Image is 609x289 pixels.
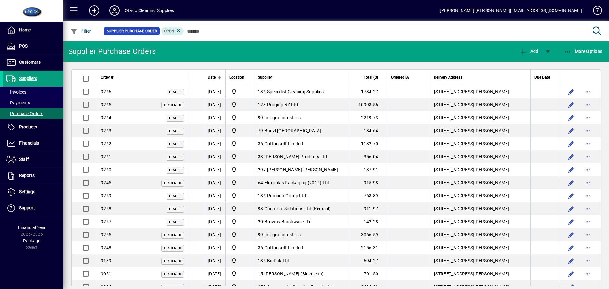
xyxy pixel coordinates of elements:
td: [STREET_ADDRESS][PERSON_NAME] [430,111,530,124]
span: Head Office [229,205,250,213]
td: - [254,228,349,241]
td: 701.50 [349,267,387,280]
span: Staff [19,157,29,162]
span: Date [208,74,216,81]
span: Flexoplas Packaging (2016) Ltd [265,180,330,185]
td: - [254,189,349,202]
div: Supplier Purchase Orders [68,46,156,56]
span: Ordered [164,246,181,250]
td: 1734.27 [349,85,387,98]
span: More Options [564,49,603,54]
span: Cottonsoft Limited [265,141,303,146]
button: More options [583,152,593,162]
span: 99 [258,115,263,120]
span: 9262 [101,141,111,146]
a: Invoices [3,87,63,97]
span: Head Office [229,114,250,122]
td: - [254,111,349,124]
span: Products [19,124,37,129]
a: Settings [3,184,63,200]
span: Ordered [164,181,181,185]
span: 9051 [101,271,111,276]
span: Specialist Cleaning Supplies [267,89,324,94]
td: 137.91 [349,163,387,176]
button: More options [583,204,593,214]
td: - [254,163,349,176]
span: Draft [169,194,181,198]
span: 9257 [101,219,111,224]
div: Ordered By [391,74,426,81]
span: [PERSON_NAME] (Blueclean) [265,271,324,276]
td: [STREET_ADDRESS][PERSON_NAME] [430,137,530,150]
td: - [254,85,349,98]
span: 9189 [101,258,111,263]
button: More options [583,139,593,149]
span: Ordered By [391,74,409,81]
button: More options [583,178,593,188]
span: 36 [258,245,263,250]
span: Draft [169,129,181,133]
td: [DATE] [204,202,225,215]
span: Customers [19,60,41,65]
span: Draft [169,168,181,172]
a: Customers [3,55,63,70]
button: Edit [566,100,576,110]
span: 9260 [101,167,111,172]
span: 9263 [101,128,111,133]
td: [DATE] [204,267,225,280]
a: Knowledge Base [588,1,601,22]
span: Head Office [229,88,250,95]
button: More options [583,243,593,253]
td: 2156.31 [349,241,387,254]
span: Cottonsoft Limited [265,245,303,250]
span: [PERSON_NAME] Products Ltd [265,154,327,159]
span: Head Office [229,257,250,265]
td: [STREET_ADDRESS][PERSON_NAME] [430,267,530,280]
button: Edit [566,204,576,214]
button: Edit [566,165,576,175]
span: 185 [258,258,266,263]
button: Edit [566,178,576,188]
span: Filter [70,29,91,34]
button: Edit [566,230,576,240]
button: Edit [566,87,576,97]
td: - [254,150,349,163]
span: Draft [169,116,181,120]
span: Head Office [229,127,250,135]
span: 9259 [101,193,111,198]
span: Supplier [258,74,272,81]
td: - [254,176,349,189]
button: Edit [566,217,576,227]
span: Draft [169,155,181,159]
button: More options [583,87,593,97]
td: [DATE] [204,137,225,150]
span: 297 [258,167,266,172]
button: More options [583,191,593,201]
td: 911.97 [349,202,387,215]
span: 9266 [101,89,111,94]
span: Browns Brushware Ltd [265,219,311,224]
span: Draft [169,207,181,211]
div: Due Date [534,74,556,81]
span: Pomona Group Ltd [267,193,306,198]
span: Bunzl [GEOGRAPHIC_DATA] [265,128,321,133]
span: Reports [19,173,35,178]
span: 36 [258,141,263,146]
span: 99 [258,232,263,237]
td: 356.04 [349,150,387,163]
div: Supplier [258,74,345,81]
button: More options [583,126,593,136]
span: Draft [169,90,181,94]
span: Open [164,29,174,33]
button: More options [583,165,593,175]
td: - [254,254,349,267]
span: Add [519,49,538,54]
button: More options [583,256,593,266]
td: [STREET_ADDRESS][PERSON_NAME] [430,228,530,241]
td: [DATE] [204,254,225,267]
button: Edit [566,269,576,279]
td: - [254,241,349,254]
a: Payments [3,97,63,108]
span: Head Office [229,140,250,148]
span: 93 [258,206,263,211]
